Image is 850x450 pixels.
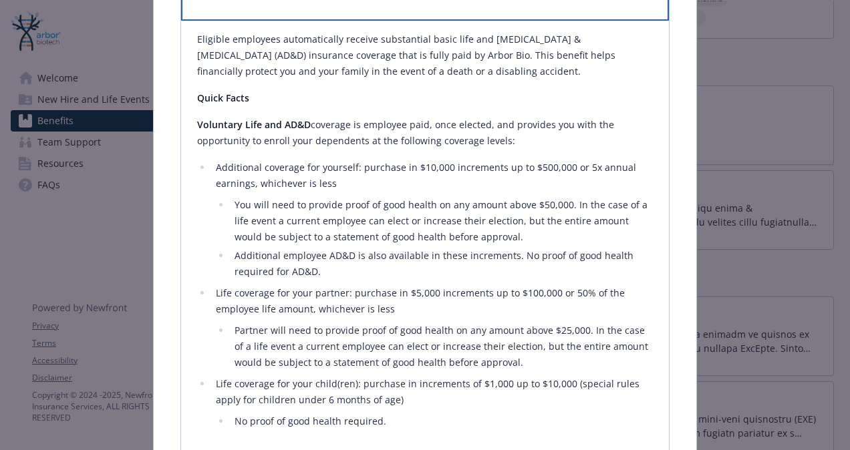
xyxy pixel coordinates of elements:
li: No proof of good health required. [231,413,653,429]
li: Additional employee AD&D is also available in these increments. No proof of good health required ... [231,248,653,280]
li: Life coverage for your partner: purchase in $5,000 increments up to $100,000 or 50% of the employ... [212,285,653,371]
li: Life coverage for your child(ren): purchase in increments of $1,000 up to $10,000 (special rules ... [212,376,653,429]
li: Additional coverage for yourself: purchase in $10,000 increments up to $500,000 or 5x annual earn... [212,160,653,280]
p: Eligible employees automatically receive substantial basic life and [MEDICAL_DATA] & [MEDICAL_DAT... [197,31,653,79]
strong: Voluntary Life and AD&D [197,118,311,131]
li: You will need to provide proof of good health on any amount above $50,000. In the case of a life ... [231,197,653,245]
strong: Quick Facts [197,91,249,104]
li: Partner will need to provide proof of good health on any amount above $25,000. In the case of a l... [231,322,653,371]
p: coverage is employee paid, once elected, and provides you with the opportunity to enroll your dep... [197,117,653,149]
